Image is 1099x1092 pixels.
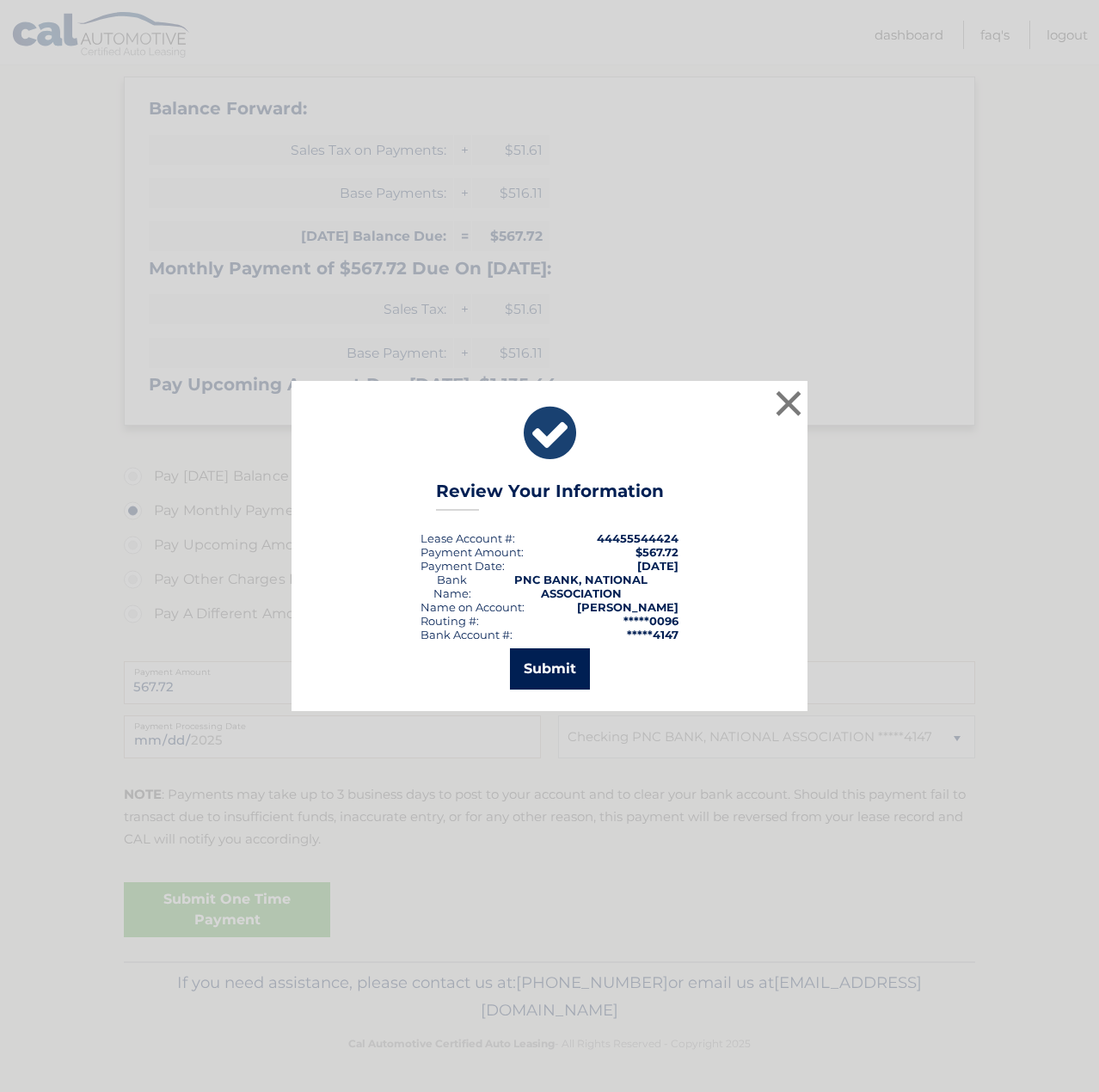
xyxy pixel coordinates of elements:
strong: [PERSON_NAME] [577,600,678,614]
button: × [771,386,806,420]
strong: 44455544424 [597,531,678,545]
button: Submit [510,648,590,690]
div: Routing #: [421,614,479,628]
h3: Review Your Information [436,481,664,511]
strong: PNC BANK, NATIONAL ASSOCIATION [514,573,648,600]
span: $567.72 [635,545,678,559]
div: Lease Account #: [421,531,515,545]
div: Name on Account: [421,600,525,614]
div: Payment Amount: [421,545,524,559]
span: Payment Date [421,559,502,573]
div: Bank Name: [421,573,483,600]
div: Bank Account #: [421,628,513,641]
span: [DATE] [637,559,678,573]
div: : [421,559,505,573]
